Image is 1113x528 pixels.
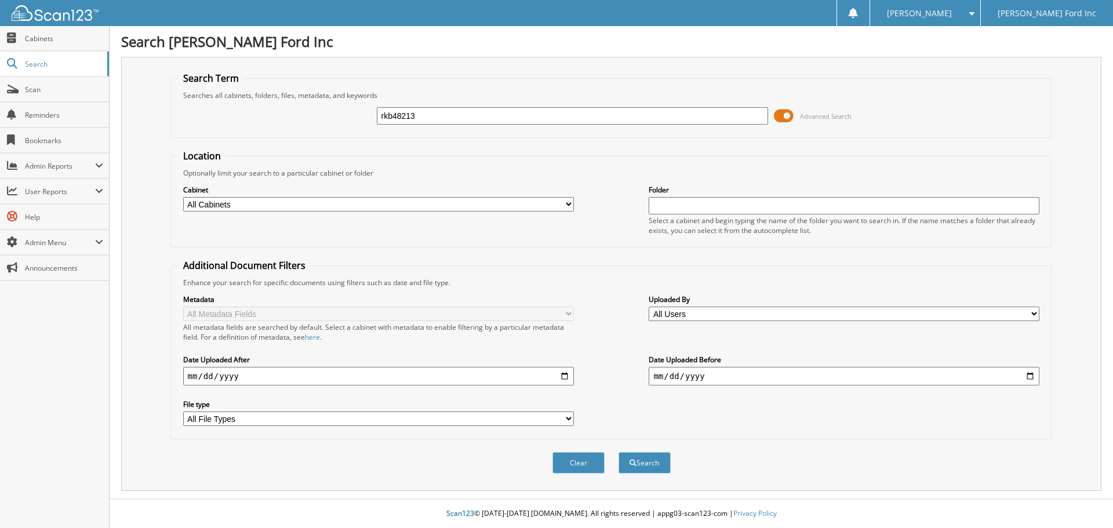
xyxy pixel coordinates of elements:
[649,367,1039,385] input: end
[25,161,95,171] span: Admin Reports
[552,452,605,474] button: Clear
[177,259,311,272] legend: Additional Document Filters
[887,10,952,17] span: [PERSON_NAME]
[446,508,474,518] span: Scan123
[177,150,227,162] legend: Location
[25,187,95,196] span: User Reports
[25,136,103,145] span: Bookmarks
[183,294,574,304] label: Metadata
[177,168,1046,178] div: Optionally limit your search to a particular cabinet or folder
[305,332,320,342] a: here
[183,367,574,385] input: start
[649,185,1039,195] label: Folder
[177,72,245,85] legend: Search Term
[183,355,574,365] label: Date Uploaded After
[1055,472,1113,528] iframe: Chat Widget
[733,508,777,518] a: Privacy Policy
[25,34,103,43] span: Cabinets
[25,263,103,273] span: Announcements
[121,32,1101,51] h1: Search [PERSON_NAME] Ford Inc
[25,238,95,247] span: Admin Menu
[998,10,1096,17] span: [PERSON_NAME] Ford Inc
[12,5,99,21] img: scan123-logo-white.svg
[800,112,852,121] span: Advanced Search
[110,500,1113,528] div: © [DATE]-[DATE] [DOMAIN_NAME]. All rights reserved | appg03-scan123-com |
[619,452,671,474] button: Search
[183,322,574,342] div: All metadata fields are searched by default. Select a cabinet with metadata to enable filtering b...
[183,399,574,409] label: File type
[25,110,103,120] span: Reminders
[649,216,1039,235] div: Select a cabinet and begin typing the name of the folder you want to search in. If the name match...
[25,59,101,69] span: Search
[183,185,574,195] label: Cabinet
[649,294,1039,304] label: Uploaded By
[25,85,103,94] span: Scan
[25,212,103,222] span: Help
[177,278,1046,287] div: Enhance your search for specific documents using filters such as date and file type.
[177,90,1046,100] div: Searches all cabinets, folders, files, metadata, and keywords
[649,355,1039,365] label: Date Uploaded Before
